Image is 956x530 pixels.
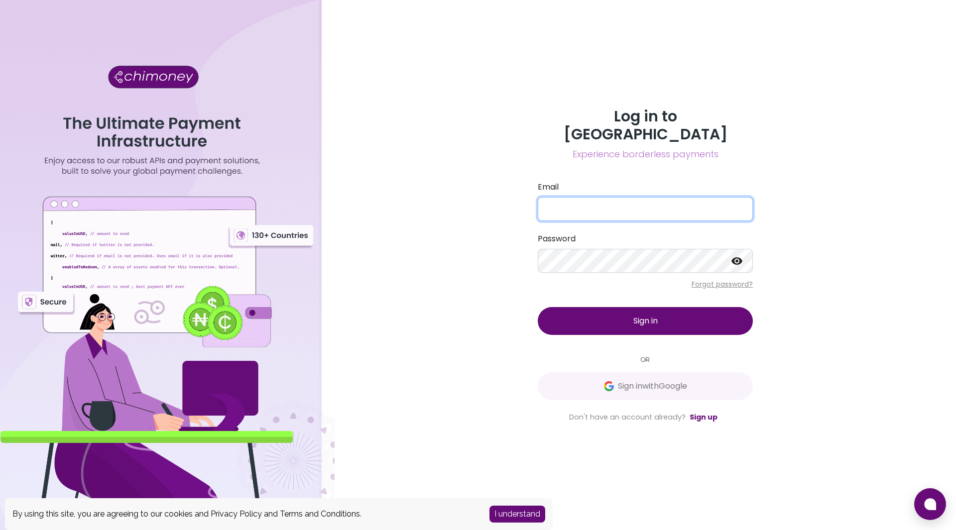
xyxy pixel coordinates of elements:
button: GoogleSign inwithGoogle [538,372,753,400]
button: Accept cookies [489,506,545,523]
button: Sign in [538,307,753,335]
p: Forgot password? [538,279,753,289]
a: Sign up [690,412,717,422]
label: Password [538,233,753,245]
button: Open chat window [914,488,946,520]
label: Email [538,181,753,193]
h3: Log in to [GEOGRAPHIC_DATA] [538,107,753,143]
small: OR [538,355,753,364]
a: Terms and Conditions [280,509,360,519]
span: Don't have an account already? [569,412,686,422]
span: Sign in [633,315,658,326]
span: Experience borderless payments [538,147,753,161]
img: Google [604,381,614,391]
span: Sign in with Google [618,380,687,392]
a: Privacy Policy [211,509,262,519]
div: By using this site, you are agreeing to our cookies and and . [12,508,475,520]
